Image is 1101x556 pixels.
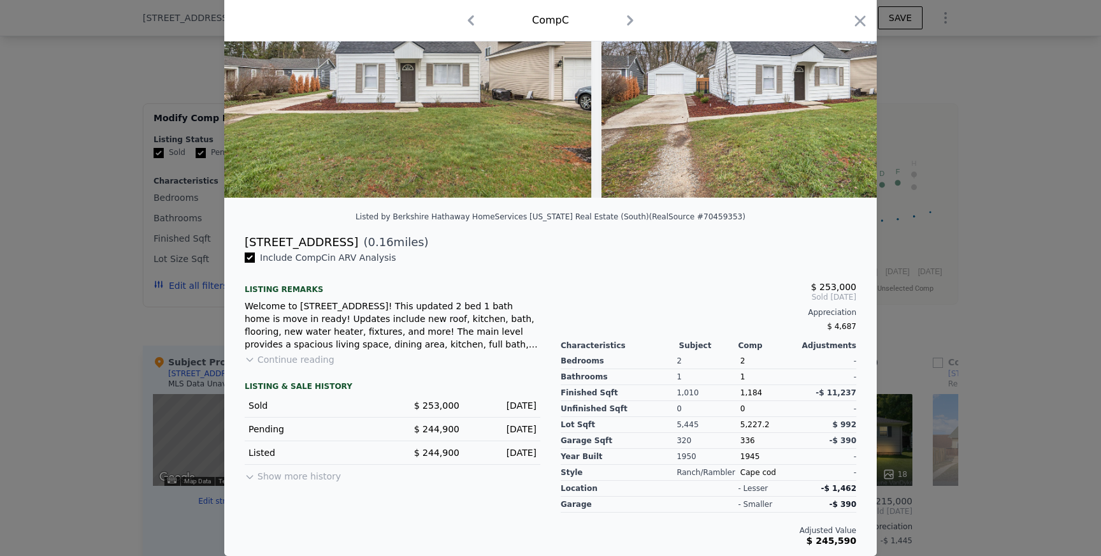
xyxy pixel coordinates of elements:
[798,353,856,369] div: -
[797,340,856,351] div: Adjustments
[677,433,740,449] div: 320
[821,484,856,493] span: -$ 1,462
[738,499,772,509] div: - smaller
[561,307,856,318] div: Appreciation
[561,369,677,385] div: Bathrooms
[740,436,755,445] span: 336
[248,399,382,412] div: Sold
[738,483,768,494] div: - lesser
[740,465,798,481] div: Cape cod
[561,497,679,513] div: garage
[414,424,459,434] span: $ 244,900
[561,449,677,465] div: Year Built
[740,449,798,465] div: 1945
[358,233,428,251] span: ( miles)
[368,235,394,249] span: 0.16
[798,369,856,385] div: -
[561,353,677,369] div: Bedrooms
[414,400,459,411] span: $ 253,000
[807,536,856,546] span: $ 245,590
[561,385,677,401] div: Finished Sqft
[561,465,677,481] div: Style
[738,340,797,351] div: Comp
[245,353,335,366] button: Continue reading
[740,420,770,429] span: 5,227.2
[532,13,569,28] div: Comp C
[245,233,358,251] div: [STREET_ADDRESS]
[245,274,540,295] div: Listing remarks
[561,340,679,351] div: Characteristics
[798,449,856,465] div: -
[677,465,740,481] div: Ranch/Rambler
[816,388,856,397] span: -$ 11,237
[677,369,740,385] div: 1
[832,420,856,429] span: $ 992
[561,292,856,302] span: Sold [DATE]
[561,433,677,449] div: Garage Sqft
[470,423,536,435] div: [DATE]
[356,212,745,221] div: Listed by Berkshire Hathaway HomeServices [US_STATE] Real Estate (South) (RealSource #70459353)
[561,401,677,417] div: Unfinished Sqft
[829,500,856,509] span: -$ 390
[561,481,679,497] div: location
[811,282,856,292] span: $ 253,000
[470,399,536,412] div: [DATE]
[245,381,540,394] div: LISTING & SALE HISTORY
[561,525,856,536] div: Adjusted Value
[798,401,856,417] div: -
[248,423,382,435] div: Pending
[677,449,740,465] div: 1950
[798,465,856,481] div: -
[740,356,745,365] span: 2
[677,401,740,417] div: 0
[245,300,540,351] div: Welcome to [STREET_ADDRESS]! This updated 2 bed 1 bath home is move in ready! Updates include new...
[677,385,740,401] div: 1,010
[245,465,341,483] button: Show more history
[255,252,401,263] span: Include Comp C in ARV Analysis
[248,446,382,459] div: Listed
[740,388,762,397] span: 1,184
[414,448,459,458] span: $ 244,900
[827,322,856,331] span: $ 4,687
[740,369,798,385] div: 1
[740,404,745,413] span: 0
[829,436,856,445] span: -$ 390
[677,417,740,433] div: 5,445
[677,353,740,369] div: 2
[679,340,738,351] div: Subject
[561,417,677,433] div: Lot Sqft
[470,446,536,459] div: [DATE]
